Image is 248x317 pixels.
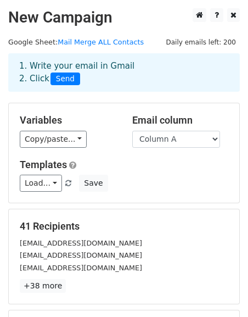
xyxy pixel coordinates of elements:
small: [EMAIL_ADDRESS][DOMAIN_NAME] [20,264,142,272]
a: Mail Merge ALL Contacts [58,38,144,46]
a: +38 more [20,279,66,293]
a: Load... [20,175,62,192]
a: Daily emails left: 200 [162,38,240,46]
span: Daily emails left: 200 [162,36,240,48]
span: Send [50,73,80,86]
h5: Email column [132,114,228,126]
a: Copy/paste... [20,131,87,148]
div: 1. Write your email in Gmail 2. Click [11,60,237,85]
button: Save [79,175,108,192]
a: Templates [20,159,67,170]
small: [EMAIL_ADDRESS][DOMAIN_NAME] [20,239,142,247]
small: Google Sheet: [8,38,144,46]
h2: New Campaign [8,8,240,27]
h5: Variables [20,114,116,126]
iframe: Chat Widget [193,264,248,317]
h5: 41 Recipients [20,220,228,232]
small: [EMAIL_ADDRESS][DOMAIN_NAME] [20,251,142,259]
